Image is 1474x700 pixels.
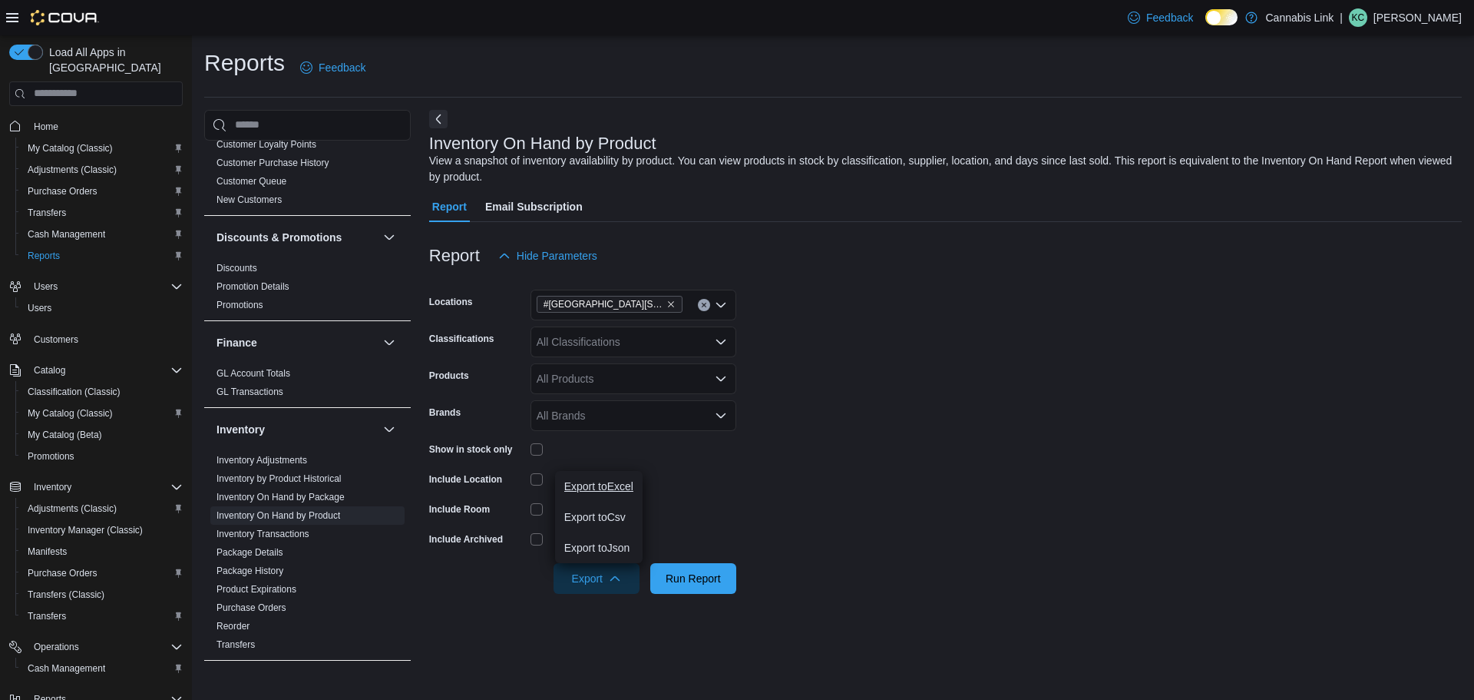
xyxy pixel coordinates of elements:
label: Products [429,370,469,382]
div: Kayla Chow [1349,8,1367,27]
span: Users [28,277,183,296]
span: My Catalog (Classic) [21,139,183,158]
span: Export [563,563,630,594]
span: Purchase Orders [21,564,183,582]
a: Transfers [21,204,72,222]
span: Feedback [319,60,365,75]
span: Purchase Orders [28,567,97,579]
label: Include Location [429,473,502,486]
button: Clear input [698,299,710,311]
span: Export to Json [564,542,633,554]
span: Discounts [216,262,257,274]
span: GL Account Totals [216,367,290,380]
h3: Report [429,247,480,265]
input: Dark Mode [1205,9,1238,25]
button: Run Report [650,563,736,594]
button: Classification (Classic) [15,381,189,403]
a: Feedback [1122,2,1199,33]
span: Feedback [1146,10,1193,25]
span: Inventory On Hand by Package [216,491,345,503]
span: Customer Purchase History [216,157,329,169]
button: Cash Management [15,224,189,245]
span: Inventory Adjustments [216,454,307,466]
a: Inventory Adjustments [216,455,307,466]
span: Transfers [21,607,183,625]
span: Cash Management [28,228,105,241]
button: Inventory [3,476,189,498]
span: Adjustments (Classic) [21,499,183,518]
p: Cannabis Link [1265,8,1334,27]
span: Promotion Details [216,280,289,293]
a: My Catalog (Classic) [21,404,119,423]
span: Inventory [28,478,183,496]
a: Inventory On Hand by Product [216,510,340,521]
a: Transfers [21,607,72,625]
a: Package History [216,566,283,576]
span: #1 1175 Hyde Park Road, Unit 2B [537,296,682,313]
span: Home [34,121,58,133]
button: Home [3,115,189,138]
button: Transfers [15,202,189,224]
a: Customer Purchase History [216,158,329,168]
a: Discounts [216,263,257,274]
h1: Reports [204,48,285,78]
a: Transfers [216,639,255,650]
h3: Inventory On Hand by Product [429,134,656,153]
button: Export toCsv [555,502,643,532]
span: New Customers [216,194,282,206]
button: Transfers (Classic) [15,584,189,605]
label: Classifications [429,333,494,345]
p: | [1340,8,1343,27]
a: My Catalog (Classic) [21,139,119,158]
button: My Catalog (Classic) [15,138,189,159]
span: Reorder [216,620,250,632]
span: Transfers [28,207,66,219]
button: My Catalog (Classic) [15,403,189,424]
button: Customers [3,328,189,350]
button: My Catalog (Beta) [15,424,189,446]
button: Reports [15,245,189,267]
span: Promotions [21,447,183,466]
a: GL Account Totals [216,368,290,379]
button: Open list of options [715,336,727,348]
a: Transfers (Classic) [21,586,111,604]
a: GL Transactions [216,386,283,397]
span: Inventory Manager (Classic) [28,524,143,536]
span: Transfers [28,610,66,622]
span: Product Expirations [216,583,296,595]
a: Inventory On Hand by Package [216,492,345,503]
span: Inventory On Hand by Product [216,509,340,522]
button: Cash Management [15,658,189,679]
button: Catalog [28,361,71,380]
p: [PERSON_NAME] [1373,8,1462,27]
h3: Discounts & Promotions [216,230,342,245]
div: Customer [204,117,411,215]
span: Users [34,280,58,293]
a: Customers [28,330,84,349]
button: Export [554,563,640,594]
span: Email Subscription [485,191,583,222]
span: Users [28,302,51,314]
span: Purchase Orders [216,602,286,614]
button: Inventory [28,478,78,496]
label: Show in stock only [429,443,513,456]
a: Inventory by Product Historical [216,473,342,484]
div: Discounts & Promotions [204,259,411,320]
span: Cash Management [28,662,105,675]
button: Purchase Orders [15,181,189,202]
label: Locations [429,296,473,308]
a: Adjustments (Classic) [21,499,123,518]
img: Cova [31,10,99,25]
span: Package Details [216,546,283,559]
span: Cash Management [21,659,183,678]
button: Export toExcel [555,471,643,502]
span: Inventory [34,481,71,493]
span: Hide Parameters [517,248,597,264]
label: Include Room [429,503,490,516]
span: Users [21,299,183,317]
a: Inventory Manager (Classic) [21,521,149,539]
span: Home [28,117,183,136]
div: View a snapshot of inventory availability by product. You can view products in stock by classific... [429,153,1454,185]
span: Purchase Orders [28,185,97,197]
span: #[GEOGRAPHIC_DATA][STREET_ADDRESS] [544,297,663,312]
